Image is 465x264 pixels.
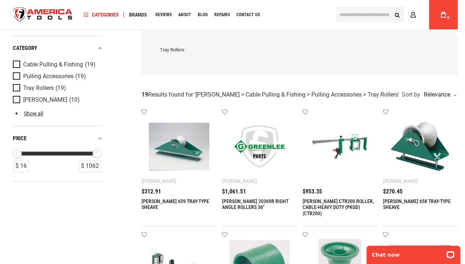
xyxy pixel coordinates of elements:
div: Product Filters [13,36,103,182]
span: Tray Rollers [23,85,54,91]
a: Contact Us [233,10,263,20]
div: category [13,43,103,53]
div: $ 16 [13,160,29,172]
a: Blog [194,10,211,20]
div: Results found for ' ' [142,91,399,99]
span: About [178,12,191,17]
img: GREENLEE 20369R RIGHT ANGLE ROLLERS 36 [229,116,290,177]
a: store logo [7,1,79,29]
span: $312.91 [142,189,161,195]
img: GREENLEE CTR200 ROLLER, CABLE-HEAVY DUTY (PKGD) (CTR200) [310,116,370,177]
span: 0 [447,16,449,20]
span: Categories [83,12,119,17]
div: Relevance [422,92,456,98]
span: $270.45 [383,189,402,195]
div: [PERSON_NAME] [222,178,257,184]
span: Repairs [214,12,230,17]
a: About [175,10,194,20]
a: Brands [126,10,150,20]
span: Sort by [402,92,420,98]
span: Brands [129,12,147,17]
a: [PERSON_NAME] (10) [13,96,101,104]
span: Contact Us [236,12,260,17]
a: [PERSON_NAME] 658 TRAY-TYPE SHEAVE [383,198,450,210]
img: GREENLEE 658 TRAY-TYPE SHEAVE [390,116,450,177]
span: (19) [75,73,86,79]
a: Categories [80,10,122,20]
iframe: LiveChat chat widget [362,241,465,264]
div: Tray Rollers [160,47,439,53]
span: Blog [198,12,208,17]
img: America Tools [7,1,79,29]
a: [PERSON_NAME] 659 TRAY-TYPE SHEAVE [142,198,209,210]
span: $1,061.51 [222,189,246,195]
span: Cable Pulling & Fishing [23,61,83,68]
a: Show all [13,111,43,116]
a: Cable Pulling & Fishing (19) [13,61,101,69]
a: [PERSON_NAME] CTR200 ROLLER, CABLE-HEAVY DUTY (PKGD) (CTR200) [303,198,374,217]
span: [PERSON_NAME] [23,97,67,103]
a: Tray Rollers (19) [13,84,101,92]
span: (19) [56,85,66,91]
span: Reviews [155,12,172,17]
button: Search [390,8,404,22]
strong: 19 [142,91,148,98]
span: [PERSON_NAME] > Cable Pulling & Fishing > Pulling Accessories > Tray Rollers [196,91,398,98]
div: $ 1062 [79,160,101,172]
a: Pulling Accessories (19) [13,72,101,80]
a: [PERSON_NAME] 20369R RIGHT ANGLE ROLLERS 36" [222,198,289,210]
span: Pulling Accessories [23,73,74,80]
div: price [13,134,103,144]
a: Repairs [211,10,233,20]
span: (19) [85,61,96,68]
a: Reviews [152,10,175,20]
span: (10) [69,97,80,103]
img: GREENLEE 659 TRAY-TYPE SHEAVE [149,116,209,177]
div: [PERSON_NAME] [383,178,418,184]
span: $953.35 [303,189,322,195]
div: [PERSON_NAME] [142,178,176,184]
